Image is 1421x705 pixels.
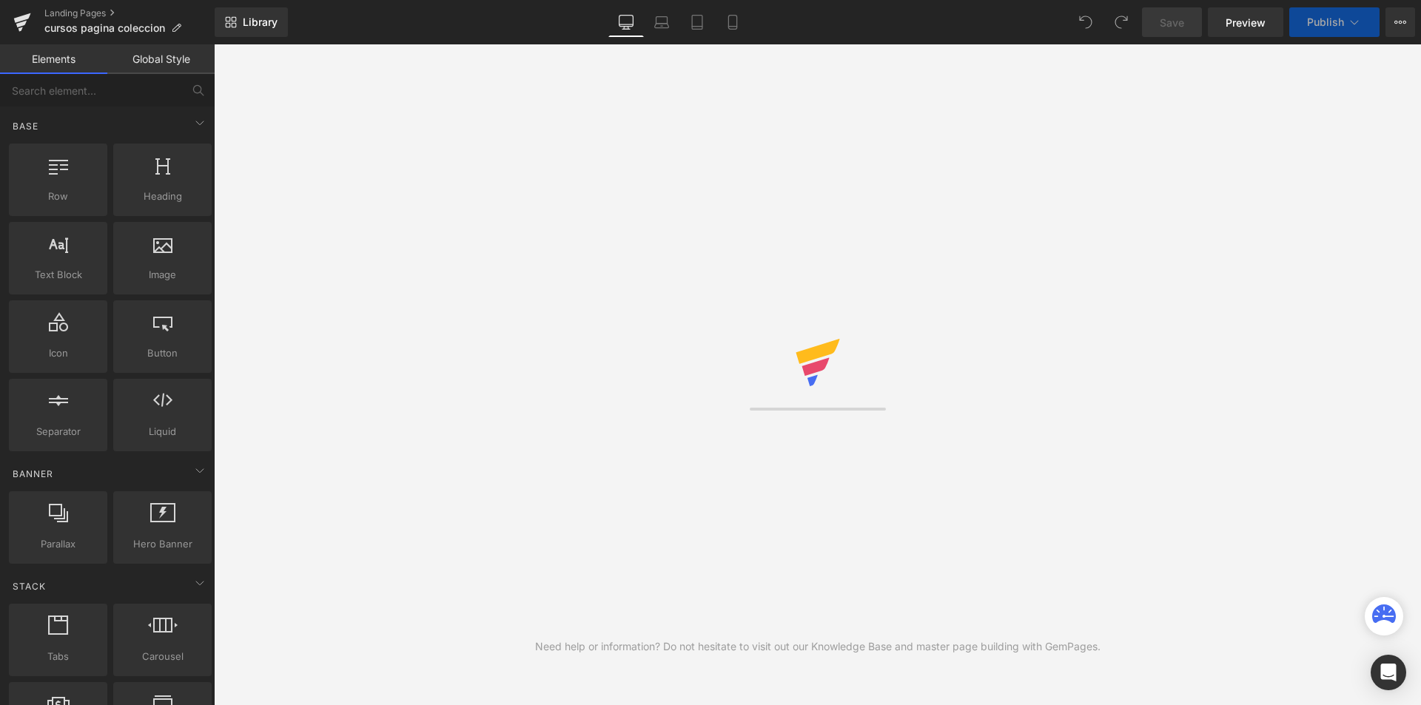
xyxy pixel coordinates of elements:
span: Parallax [13,536,103,552]
button: Publish [1289,7,1380,37]
button: Redo [1106,7,1136,37]
a: Tablet [679,7,715,37]
a: Mobile [715,7,750,37]
a: New Library [215,7,288,37]
span: Preview [1226,15,1266,30]
span: Save [1160,15,1184,30]
span: Base [11,119,40,133]
span: Tabs [13,649,103,664]
a: Laptop [644,7,679,37]
a: Landing Pages [44,7,215,19]
div: Need help or information? Do not hesitate to visit out our Knowledge Base and master page buildin... [535,638,1101,655]
a: Desktop [608,7,644,37]
button: Undo [1071,7,1101,37]
span: cursos pagina coleccion [44,22,165,34]
a: Preview [1208,7,1283,37]
span: Text Block [13,267,103,283]
span: Heading [118,189,207,204]
a: Global Style [107,44,215,74]
span: Hero Banner [118,536,207,552]
span: Image [118,267,207,283]
span: Stack [11,579,47,593]
span: Carousel [118,649,207,664]
button: More [1385,7,1415,37]
span: Separator [13,424,103,439]
span: Row [13,189,103,204]
span: Banner [11,467,55,481]
span: Button [118,345,207,361]
span: Icon [13,345,103,361]
span: Liquid [118,424,207,439]
div: Open Intercom Messenger [1371,655,1406,690]
span: Publish [1307,16,1344,28]
span: Library [243,16,278,29]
